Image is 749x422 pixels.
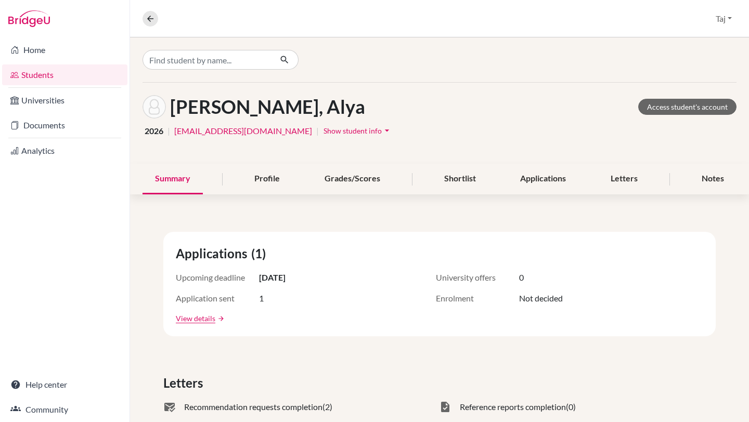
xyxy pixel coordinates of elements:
span: Application sent [176,292,259,305]
img: Bridge-U [8,10,50,27]
span: Show student info [324,126,382,135]
span: 2026 [145,125,163,137]
span: Enrolment [436,292,519,305]
span: Applications [176,244,251,263]
span: task [439,401,451,413]
span: (2) [322,401,332,413]
a: View details [176,313,215,324]
img: Alya Al Khazraji's avatar [143,95,166,118]
span: Not decided [519,292,563,305]
span: Reference reports completion [460,401,566,413]
span: | [316,125,319,137]
span: [DATE] [259,271,286,284]
a: [EMAIL_ADDRESS][DOMAIN_NAME] [174,125,312,137]
div: Notes [689,164,737,194]
a: Community [2,399,127,420]
span: mark_email_read [163,401,176,413]
i: arrow_drop_down [382,125,392,136]
span: Letters [163,374,207,392]
span: | [167,125,170,137]
a: Help center [2,374,127,395]
div: Profile [242,164,292,194]
div: Grades/Scores [312,164,393,194]
input: Find student by name... [143,50,272,70]
span: Upcoming deadline [176,271,259,284]
span: (0) [566,401,576,413]
span: Recommendation requests completion [184,401,322,413]
div: Applications [508,164,578,194]
span: 0 [519,271,524,284]
div: Shortlist [432,164,488,194]
span: 1 [259,292,264,305]
button: Taj [711,9,737,29]
a: Analytics [2,140,127,161]
a: Access student's account [638,99,737,115]
button: Show student infoarrow_drop_down [323,123,393,139]
span: University offers [436,271,519,284]
div: Summary [143,164,203,194]
a: Documents [2,115,127,136]
div: Letters [598,164,650,194]
a: Universities [2,90,127,111]
a: arrow_forward [215,315,225,322]
h1: [PERSON_NAME], Alya [170,96,365,118]
span: (1) [251,244,270,263]
a: Students [2,64,127,85]
a: Home [2,39,127,60]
